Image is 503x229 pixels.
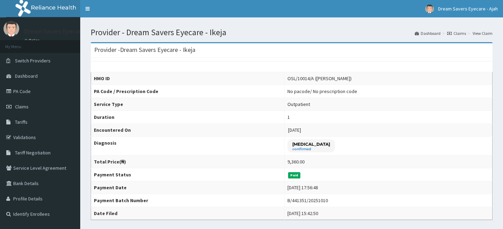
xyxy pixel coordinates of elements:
[473,30,493,36] a: View Claim
[91,168,285,181] th: Payment Status
[91,181,285,194] th: Payment Date
[91,72,285,85] th: HMO ID
[15,73,38,79] span: Dashboard
[91,111,285,124] th: Duration
[91,85,285,98] th: PA Code / Prescription Code
[287,88,357,95] div: No pacode / No prescription code
[447,30,466,36] a: Claims
[3,21,19,37] img: User Image
[438,6,498,12] span: Dream Savers Eyecare - Ajah
[91,137,285,155] th: Diagnosis
[287,184,318,191] div: [DATE] 17:56:48
[287,114,290,121] div: 1
[415,30,441,36] a: Dashboard
[292,147,330,151] small: confirmed
[91,194,285,207] th: Payment Batch Number
[24,28,101,35] p: Dream Savers Eyecare - Ajah
[288,127,301,133] span: [DATE]
[287,210,318,217] div: [DATE] 15:42:50
[15,150,51,156] span: Tariff Negotiation
[24,38,41,43] a: Online
[91,124,285,137] th: Encountered On
[15,119,28,125] span: Tariffs
[292,141,330,147] p: [MEDICAL_DATA]
[287,158,305,165] div: 9,360.00
[425,5,434,13] img: User Image
[91,28,493,37] h1: Provider - Dream Savers Eyecare - Ikeja
[15,104,29,110] span: Claims
[91,155,285,168] th: Total Price(₦)
[287,75,352,82] div: OSL/10014/A ([PERSON_NAME])
[287,197,328,204] div: B/441351/20251010
[288,172,301,178] span: Paid
[91,207,285,220] th: Date Filed
[94,47,195,53] h3: Provider - Dream Savers Eyecare - Ikeja
[15,58,51,64] span: Switch Providers
[287,101,310,108] div: Outpatient
[91,98,285,111] th: Service Type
